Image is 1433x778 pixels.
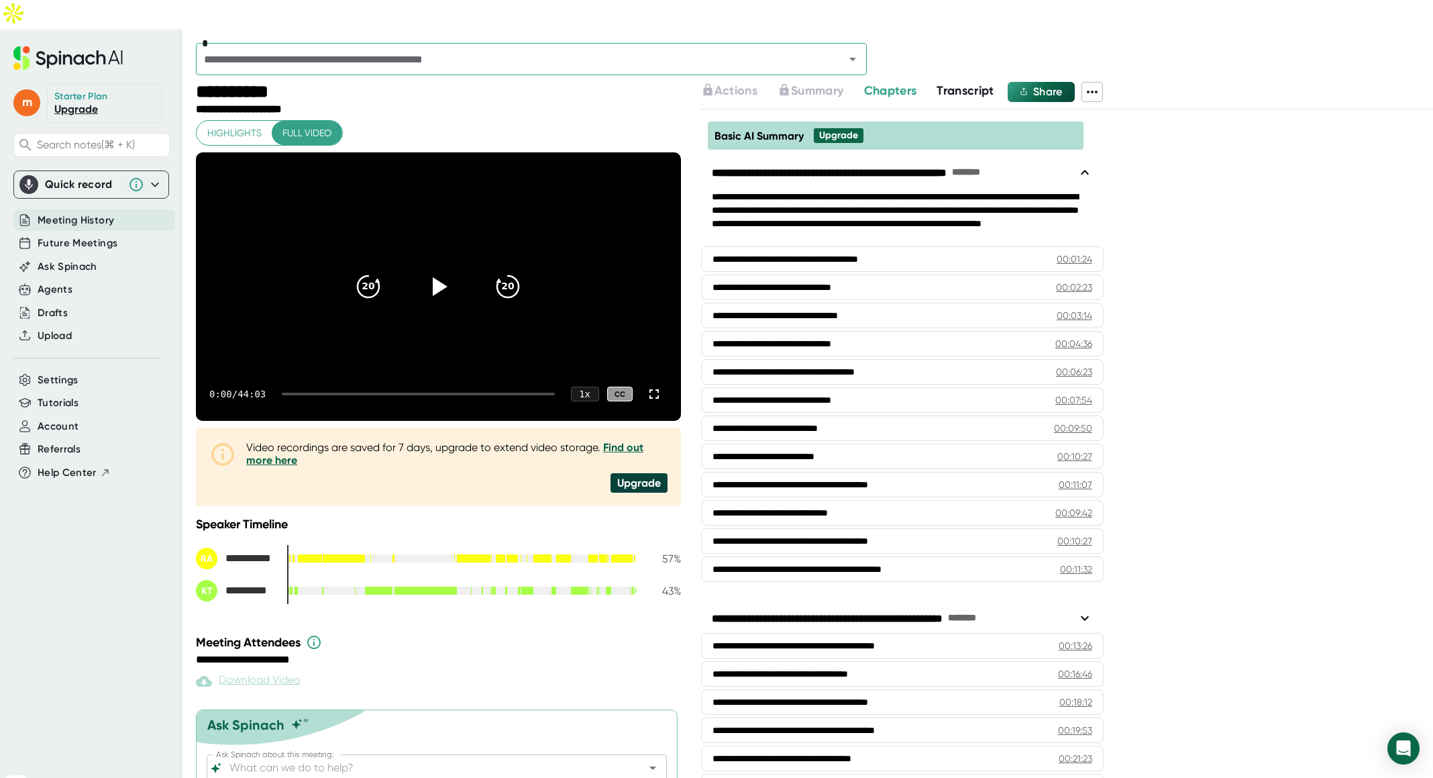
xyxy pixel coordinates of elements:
span: Help Center [38,465,97,481]
button: Summary [778,82,843,100]
span: Chapters [864,83,917,98]
button: Drafts [38,305,68,321]
button: Upload [38,328,72,344]
div: 00:16:46 [1058,667,1092,681]
span: Share [1033,85,1063,98]
div: Upgrade [819,130,858,142]
div: 00:03:14 [1057,309,1092,322]
div: Paid feature [196,673,301,689]
div: 0:00 / 44:03 [209,389,266,399]
a: Upgrade [54,103,98,115]
div: Upgrade [611,473,668,493]
button: Highlights [197,121,272,146]
div: Upgrade to access [778,82,863,102]
button: Chapters [864,82,917,100]
div: Quick record [45,178,121,191]
button: Referrals [38,442,81,457]
div: RA [196,548,217,569]
button: Transcript [937,82,994,100]
div: 00:11:07 [1059,478,1092,491]
div: Meeting Attendees [196,634,684,650]
button: Settings [38,373,78,388]
span: m [13,89,40,116]
div: 00:09:42 [1055,506,1092,520]
button: Account [38,419,78,434]
button: Future Meetings [38,236,117,251]
div: Rami Ayasso [196,548,276,569]
span: Highlights [207,125,262,142]
div: 00:10:27 [1057,534,1092,548]
div: 00:21:23 [1059,752,1092,765]
div: 00:02:23 [1056,281,1092,294]
div: 00:13:26 [1059,639,1092,652]
button: Full video [272,121,342,146]
div: Open Intercom Messenger [1387,732,1420,765]
span: Basic AI Summary [714,130,804,142]
span: Actions [714,83,757,98]
button: Open [643,759,662,777]
div: 1 x [571,387,599,401]
div: 00:04:36 [1055,337,1092,350]
div: Kem Taylor [196,580,276,601]
div: KT [196,580,217,601]
div: 43 % [647,585,681,597]
button: Meeting History [38,213,114,228]
div: Video recordings are saved for 7 days, upgrade to extend video storage. [246,441,668,467]
button: Agents [38,282,72,297]
div: 00:09:50 [1054,422,1092,435]
div: Upgrade to access [701,82,778,102]
button: Tutorials [38,395,78,411]
div: 00:19:53 [1058,724,1092,737]
div: 00:10:27 [1057,450,1092,463]
div: 00:07:54 [1055,393,1092,407]
div: Quick record [19,171,163,198]
div: 00:06:23 [1056,365,1092,379]
span: Full video [282,125,331,142]
div: 57 % [647,552,681,565]
button: Actions [701,82,757,100]
div: 00:11:32 [1060,563,1092,576]
button: Ask Spinach [38,259,97,275]
div: Starter Plan [54,91,108,103]
input: What can we do to help? [227,759,623,777]
div: CC [607,387,633,402]
span: Transcript [937,83,994,98]
button: Open [843,50,862,68]
div: 00:01:24 [1057,252,1092,266]
span: Summary [791,83,843,98]
a: Find out more here [246,441,643,467]
button: Help Center [38,465,111,481]
button: Share [1008,82,1075,102]
div: Ask Spinach [207,717,284,733]
div: 00:18:12 [1059,695,1092,709]
span: Search notes (⌘ + K) [37,138,166,151]
div: Speaker Timeline [196,517,681,532]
